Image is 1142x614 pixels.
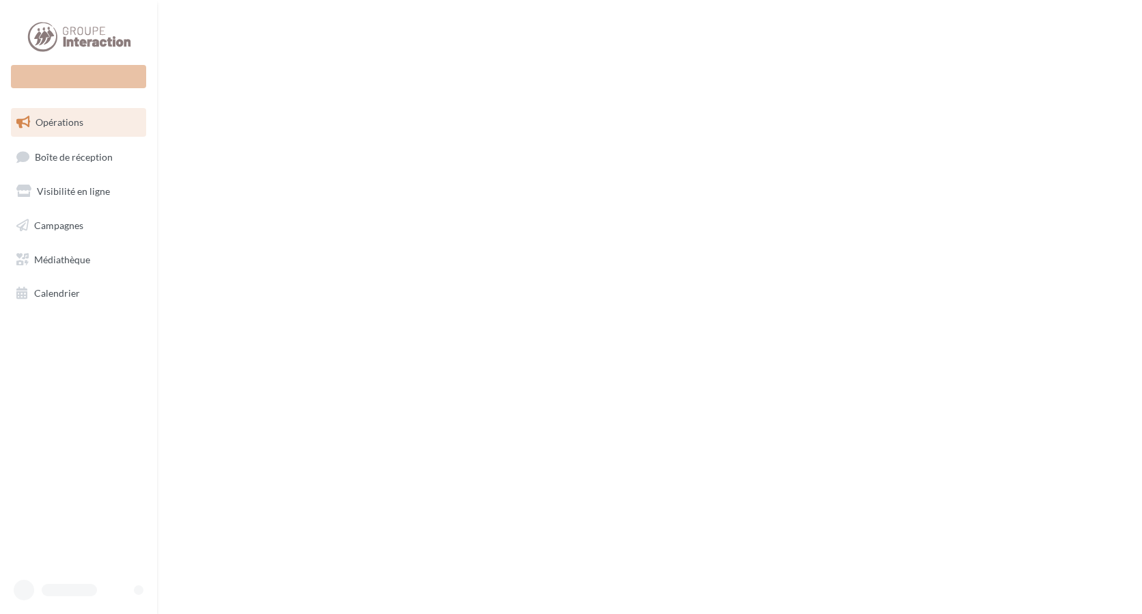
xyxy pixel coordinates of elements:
[8,245,149,274] a: Médiathèque
[37,185,110,197] span: Visibilité en ligne
[34,253,90,265] span: Médiathèque
[8,279,149,308] a: Calendrier
[8,211,149,240] a: Campagnes
[35,150,113,162] span: Boîte de réception
[36,116,83,128] span: Opérations
[34,287,80,299] span: Calendrier
[8,177,149,206] a: Visibilité en ligne
[8,108,149,137] a: Opérations
[8,142,149,172] a: Boîte de réception
[34,219,83,231] span: Campagnes
[11,65,146,88] div: Nouvelle campagne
